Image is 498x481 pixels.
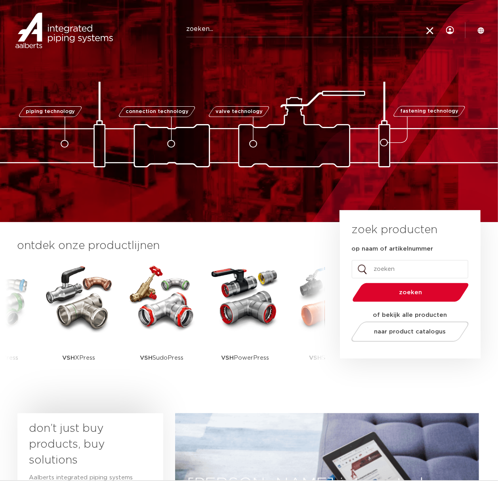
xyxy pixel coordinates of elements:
[186,21,435,37] input: zoeken...
[309,355,322,361] strong: VSH
[352,260,468,278] input: zoeken
[349,322,471,342] a: naar product catalogus
[221,355,234,361] strong: VSH
[352,222,438,238] h3: zoek producten
[140,333,184,383] p: SudoPress
[293,262,364,383] a: VSHShurjoint
[43,262,114,383] a: VSHXPress
[374,329,446,335] span: naar product catalogus
[309,333,347,383] p: Shurjoint
[349,282,472,303] button: zoeken
[17,238,313,254] h3: ontdek onze productlijnen
[29,421,137,468] h3: don’t just buy products, buy solutions
[221,333,269,383] p: PowerPress
[26,109,75,114] span: piping technology
[373,312,447,318] strong: of bekijk alle producten
[210,262,281,383] a: VSHPowerPress
[126,262,198,383] a: VSHSudoPress
[352,245,433,253] label: op naam of artikelnummer
[125,109,188,114] span: connection technology
[140,355,153,361] strong: VSH
[373,289,448,295] span: zoeken
[400,109,458,114] span: fastening technology
[216,109,263,114] span: valve technology
[62,333,95,383] p: XPress
[62,355,75,361] strong: VSH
